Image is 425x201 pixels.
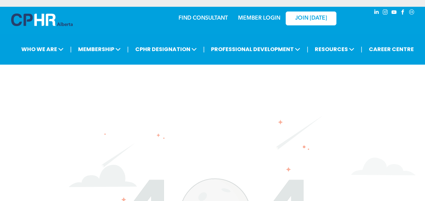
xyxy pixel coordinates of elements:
span: JOIN [DATE] [295,15,327,22]
li: | [203,42,205,56]
span: WHO WE ARE [19,43,66,55]
a: linkedin [373,8,380,18]
a: JOIN [DATE] [286,12,336,25]
li: | [70,42,72,56]
li: | [307,42,308,56]
span: RESOURCES [313,43,356,55]
a: Social network [408,8,416,18]
span: PROFESSIONAL DEVELOPMENT [209,43,302,55]
a: instagram [382,8,389,18]
li: | [127,42,129,56]
a: CAREER CENTRE [367,43,416,55]
span: MEMBERSHIP [76,43,123,55]
img: A blue and white logo for cp alberta [11,14,73,26]
a: FIND CONSULTANT [179,16,228,21]
li: | [361,42,362,56]
a: youtube [391,8,398,18]
a: facebook [399,8,407,18]
span: CPHR DESIGNATION [133,43,199,55]
a: MEMBER LOGIN [238,16,280,21]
